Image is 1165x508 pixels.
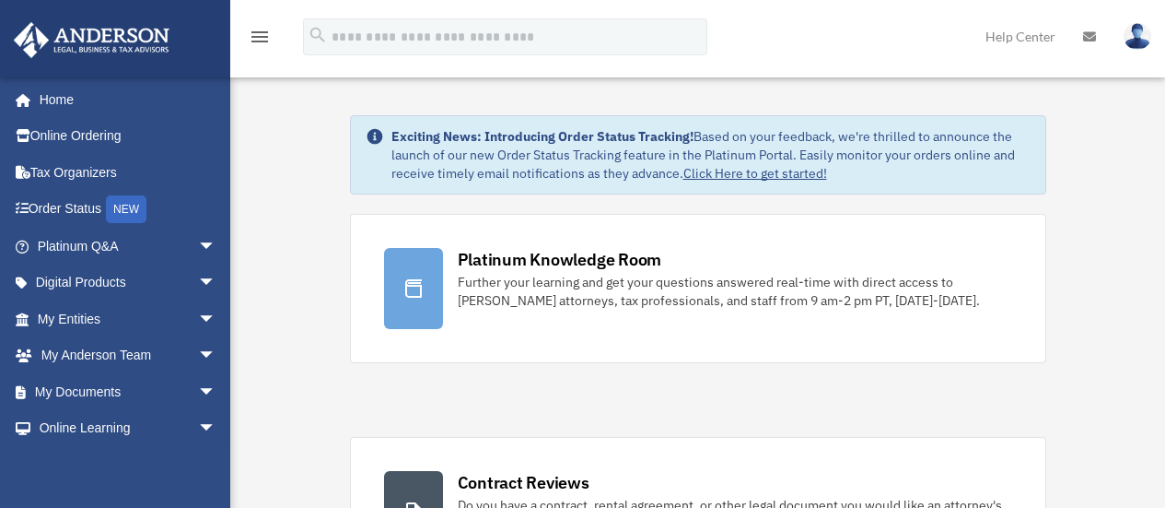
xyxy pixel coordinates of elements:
[198,337,235,375] span: arrow_drop_down
[198,228,235,266] span: arrow_drop_down
[13,265,244,301] a: Digital Productsarrow_drop_down
[13,337,244,374] a: My Anderson Teamarrow_drop_down
[8,22,175,58] img: Anderson Advisors Platinum Portal
[683,165,827,182] a: Click Here to get started!
[198,301,235,338] span: arrow_drop_down
[391,127,1031,183] div: Based on your feedback, we're thrilled to announce the launch of our new Order Status Tracking fe...
[13,81,235,118] a: Home
[391,128,693,145] strong: Exciting News: Introducing Order Status Tracking!
[458,471,589,494] div: Contract Reviews
[13,301,244,337] a: My Entitiesarrow_drop_down
[249,26,271,48] i: menu
[308,25,328,45] i: search
[350,214,1046,363] a: Platinum Knowledge Room Further your learning and get your questions answered real-time with dire...
[198,410,235,448] span: arrow_drop_down
[198,265,235,302] span: arrow_drop_down
[458,273,1012,310] div: Further your learning and get your questions answered real-time with direct access to [PERSON_NAM...
[13,154,244,191] a: Tax Organizers
[106,195,146,223] div: NEW
[198,373,235,411] span: arrow_drop_down
[458,248,662,271] div: Platinum Knowledge Room
[13,410,244,447] a: Online Learningarrow_drop_down
[249,32,271,48] a: menu
[13,191,244,229] a: Order StatusNEW
[13,228,244,265] a: Platinum Q&Aarrow_drop_down
[1124,23,1151,50] img: User Pic
[13,373,244,410] a: My Documentsarrow_drop_down
[13,118,244,155] a: Online Ordering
